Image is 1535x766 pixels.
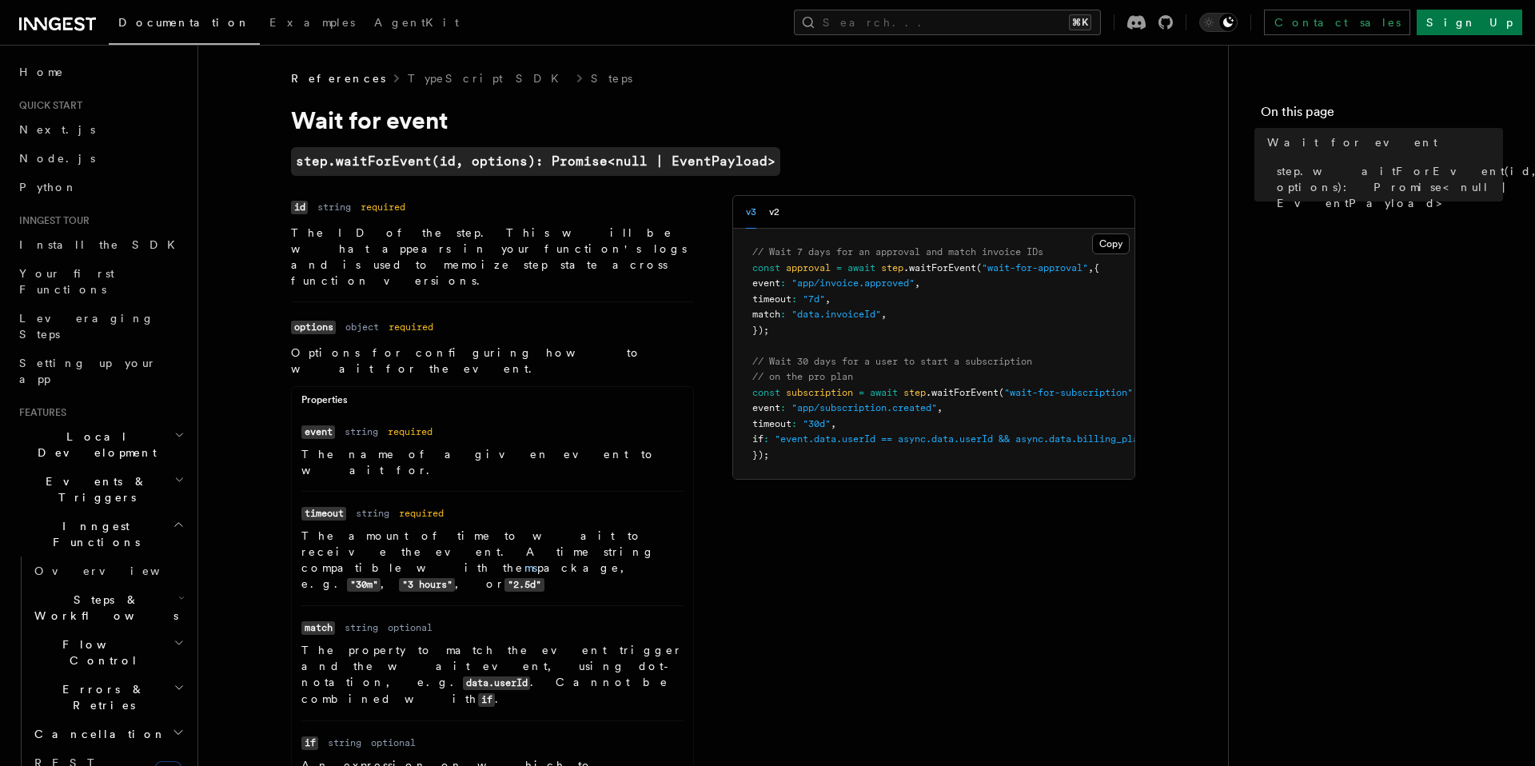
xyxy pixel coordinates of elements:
span: ( [999,387,1004,398]
span: timeout [752,293,791,305]
span: Inngest Functions [13,518,173,550]
a: Contact sales [1264,10,1410,35]
span: , [831,418,836,429]
span: Documentation [118,16,250,29]
span: , [881,309,887,320]
span: Errors & Retries [28,681,173,713]
p: The property to match the event trigger and the wait event, using dot-notation, e.g. . Cannot be ... [301,642,684,708]
span: "wait-for-subscription" [1004,387,1133,398]
span: const [752,262,780,273]
code: "30m" [347,578,381,592]
span: "wait-for-approval" [982,262,1088,273]
a: Sign Up [1417,10,1522,35]
code: if [478,693,495,707]
dd: required [388,425,433,438]
button: Toggle dark mode [1199,13,1238,32]
a: Next.js [13,115,188,144]
dd: required [399,507,444,520]
span: , [1088,262,1094,273]
code: id [291,201,308,214]
button: Local Development [13,422,188,467]
dd: required [389,321,433,333]
span: Features [13,406,66,419]
span: Local Development [13,429,174,461]
span: match [752,309,780,320]
a: Examples [260,5,365,43]
span: Examples [269,16,355,29]
button: Events & Triggers [13,467,188,512]
span: Steps & Workflows [28,592,178,624]
button: Flow Control [28,630,188,675]
button: Errors & Retries [28,675,188,720]
span: timeout [752,418,791,429]
span: Flow Control [28,636,173,668]
span: approval [786,262,831,273]
button: Search...⌘K [794,10,1101,35]
kbd: ⌘K [1069,14,1091,30]
span: step [903,387,926,398]
button: Inngest Functions [13,512,188,557]
p: The name of a given event to wait for. [301,446,684,478]
a: Your first Functions [13,259,188,304]
span: Setting up your app [19,357,157,385]
span: "event.data.userId == async.data.userId && async.data.billing_plan == 'pro'" [775,433,1200,445]
span: Events & Triggers [13,473,174,505]
span: : [780,277,786,289]
span: event [752,402,780,413]
a: TypeScript SDK [408,70,568,86]
dd: required [361,201,405,213]
a: Documentation [109,5,260,45]
a: Python [13,173,188,201]
code: match [301,621,335,635]
span: : [791,293,797,305]
h4: On this page [1261,102,1503,128]
span: , [915,277,920,289]
code: options [291,321,336,334]
code: event [301,425,335,439]
p: Options for configuring how to wait for the event. [291,345,694,377]
span: "7d" [803,293,825,305]
span: // Wait 7 days for an approval and match invoice IDs [752,246,1043,257]
span: = [836,262,842,273]
span: Your first Functions [19,267,114,296]
span: const [752,387,780,398]
a: Wait for event [1261,128,1503,157]
span: "data.invoiceId" [791,309,881,320]
dd: optional [371,736,416,749]
a: Node.js [13,144,188,173]
span: AgentKit [374,16,459,29]
span: if [752,433,764,445]
a: step.waitForEvent(id, options): Promise<null | EventPayload> [1270,157,1503,217]
code: "3 hours" [399,578,455,592]
span: : [764,433,769,445]
span: subscription [786,387,853,398]
button: v2 [769,196,779,229]
dd: object [345,321,379,333]
span: : [780,402,786,413]
span: : [791,418,797,429]
span: Home [19,64,64,80]
span: .waitForEvent [903,262,976,273]
span: Wait for event [1267,134,1437,150]
a: step.waitForEvent(id, options): Promise<null | EventPayload> [291,147,780,176]
a: Steps [591,70,632,86]
span: , [1133,387,1138,398]
code: if [301,736,318,750]
span: .waitForEvent [926,387,999,398]
span: await [870,387,898,398]
code: "2.5d" [504,578,544,592]
dd: string [317,201,351,213]
span: // on the pro plan [752,371,853,382]
span: , [825,293,831,305]
span: event [752,277,780,289]
span: = [859,387,864,398]
button: Cancellation [28,720,188,748]
span: }); [752,325,769,336]
a: ms [524,561,537,574]
div: Properties [292,393,693,413]
a: Home [13,58,188,86]
span: // Wait 30 days for a user to start a subscription [752,356,1032,367]
span: await [847,262,875,273]
button: Steps & Workflows [28,585,188,630]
